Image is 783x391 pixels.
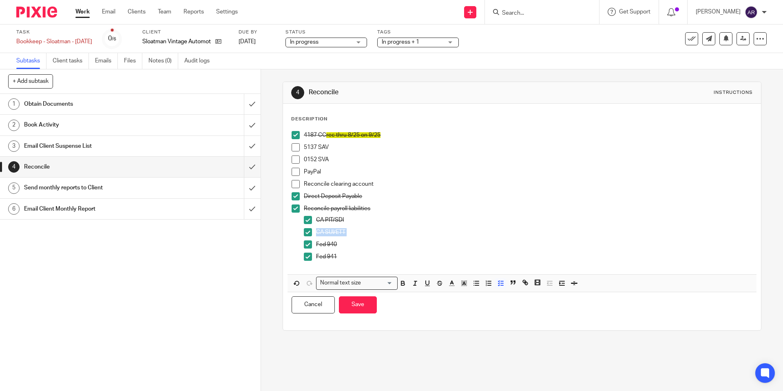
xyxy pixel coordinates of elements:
p: Description [291,116,327,122]
label: Status [285,29,367,36]
span: Get Support [619,9,650,15]
p: Fed 941 [316,253,752,261]
div: 1 [8,98,20,110]
div: Bookkeep - Sloatman - August 2025 [16,38,92,46]
div: 5 [8,182,20,194]
div: Search for option [316,277,398,289]
p: Reconcile payroll liabilities [304,204,752,213]
a: Notes (0) [148,53,178,69]
span: In progress + 1 [382,39,419,45]
div: Bookkeep - Sloatman - [DATE] [16,38,92,46]
label: Task [16,29,92,36]
h1: Reconcile [24,161,165,173]
img: Pixie [16,7,57,18]
a: Audit logs [184,53,216,69]
div: Instructions [714,89,753,96]
a: Emails [95,53,118,69]
button: Save [339,296,377,314]
input: Search for option [363,279,393,287]
p: PayPal [304,168,752,176]
span: In progress [290,39,319,45]
h1: Book Activity [24,119,165,131]
button: Cancel [292,296,335,314]
div: 4 [8,161,20,173]
a: Settings [216,8,238,16]
span: Normal text size [318,279,363,287]
p: CA PIT/SDI [316,216,752,224]
span: rec thru 8/25 on 9/25 [326,132,380,138]
button: + Add subtask [8,74,53,88]
div: 2 [8,120,20,131]
h1: Email Client Suspense List [24,140,165,152]
div: 3 [8,140,20,152]
div: 4 [291,86,304,99]
h1: Email Client Monthly Report [24,203,165,215]
p: Sloatman Vintage Automotive [142,38,211,46]
a: Team [158,8,171,16]
label: Client [142,29,228,36]
h1: Reconcile [309,88,540,97]
small: /6 [112,37,116,41]
a: Subtasks [16,53,46,69]
div: 0 [108,34,116,43]
p: 4187 CC [304,131,752,139]
label: Due by [239,29,275,36]
p: Fed 940 [316,240,752,249]
label: Tags [377,29,459,36]
p: Direct Deposit Payable [304,192,752,200]
a: Files [124,53,142,69]
span: [DATE] [239,39,256,44]
a: Client tasks [53,53,89,69]
p: [PERSON_NAME] [696,8,741,16]
p: Reconcile clearing account [304,180,752,188]
input: Search [501,10,575,17]
p: CA SUI/ETT [316,228,752,236]
a: Reports [184,8,204,16]
img: svg%3E [745,6,758,19]
h1: Send monthly reports to Client [24,182,165,194]
div: 6 [8,203,20,215]
a: Clients [128,8,146,16]
h1: Obtain Documents [24,98,165,110]
a: Email [102,8,115,16]
a: Work [75,8,90,16]
p: 5137 SAV [304,143,752,151]
p: 0152 SVA [304,156,752,164]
